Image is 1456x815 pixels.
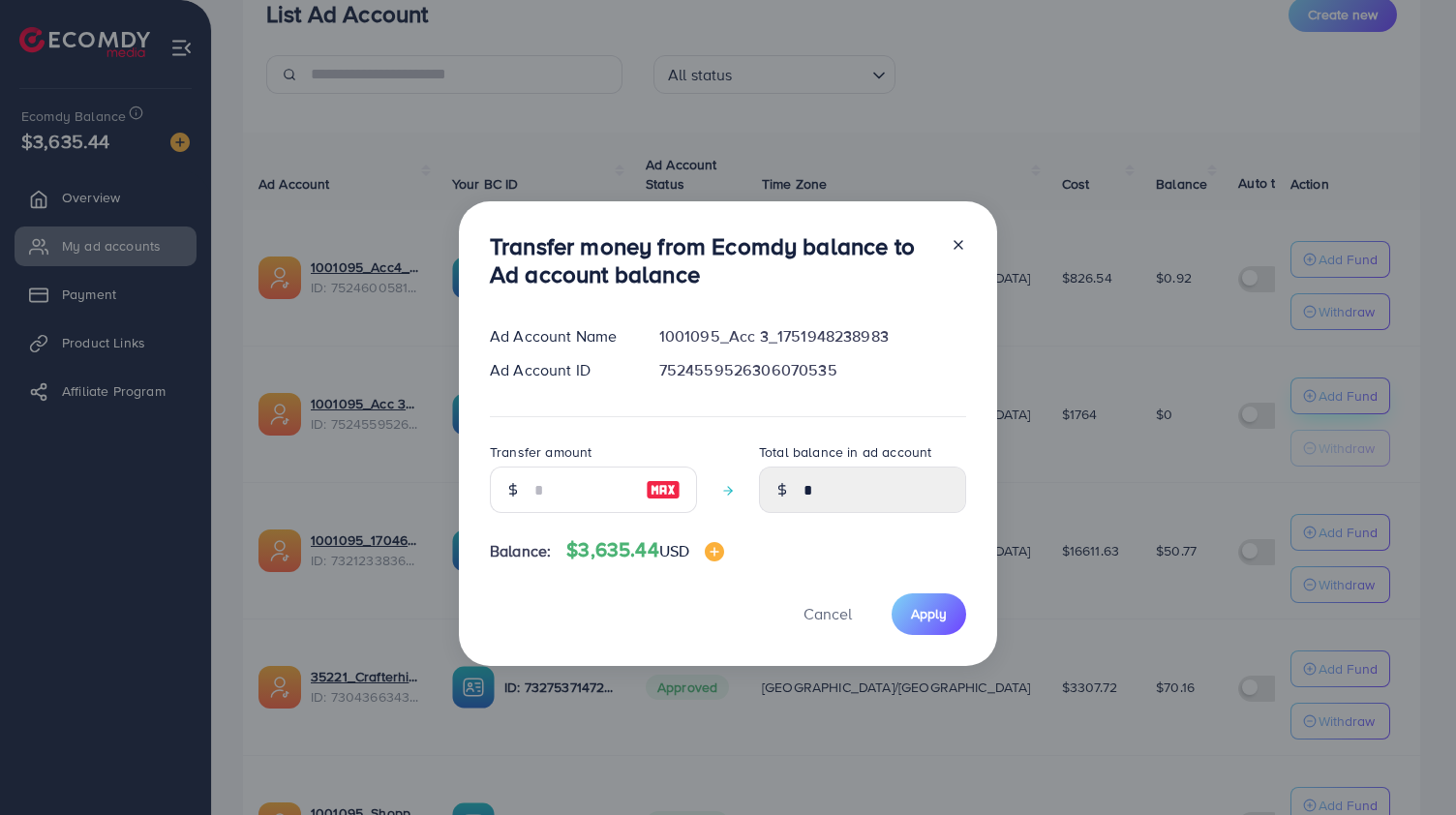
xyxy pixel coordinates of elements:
[1374,728,1441,800] iframe: Chat
[759,442,931,462] label: Total balance in ad account
[644,325,982,347] div: 1001095_Acc 3_1751948238983
[646,478,681,501] img: image
[892,593,966,635] button: Apply
[911,604,947,623] span: Apply
[490,442,591,462] label: Transfer amount
[490,232,935,288] h3: Transfer money from Ecomdy balance to Ad account balance
[474,359,644,381] div: Ad Account ID
[705,542,724,561] img: image
[566,538,724,562] h4: $3,635.44
[490,540,551,562] span: Balance:
[474,325,644,347] div: Ad Account Name
[779,593,876,635] button: Cancel
[644,359,982,381] div: 7524559526306070535
[659,540,689,561] span: USD
[804,603,852,624] span: Cancel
